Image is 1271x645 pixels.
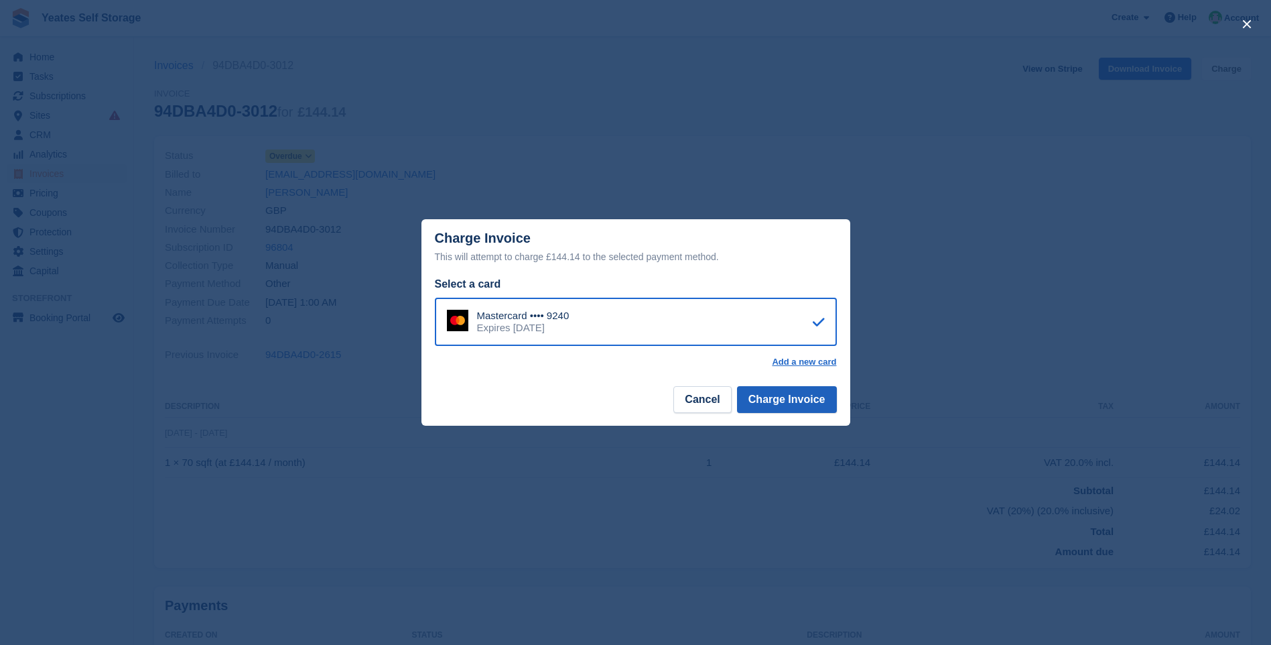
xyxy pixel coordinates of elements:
div: This will attempt to charge £144.14 to the selected payment method. [435,249,837,265]
div: Charge Invoice [435,231,837,265]
a: Add a new card [772,357,836,367]
button: Cancel [673,386,731,413]
button: close [1236,13,1258,35]
div: Mastercard •••• 9240 [477,310,570,322]
div: Select a card [435,276,837,292]
img: Mastercard Logo [447,310,468,331]
div: Expires [DATE] [477,322,570,334]
button: Charge Invoice [737,386,837,413]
